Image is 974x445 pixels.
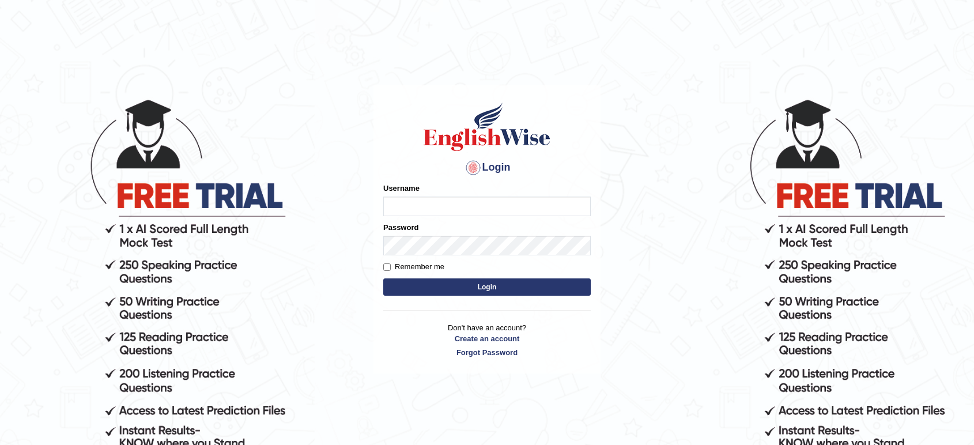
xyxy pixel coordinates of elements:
[383,222,418,233] label: Password
[383,322,591,358] p: Don't have an account?
[383,261,444,273] label: Remember me
[383,333,591,344] a: Create an account
[421,101,553,153] img: Logo of English Wise sign in for intelligent practice with AI
[383,183,420,194] label: Username
[383,278,591,296] button: Login
[383,347,591,358] a: Forgot Password
[383,159,591,177] h4: Login
[383,263,391,271] input: Remember me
